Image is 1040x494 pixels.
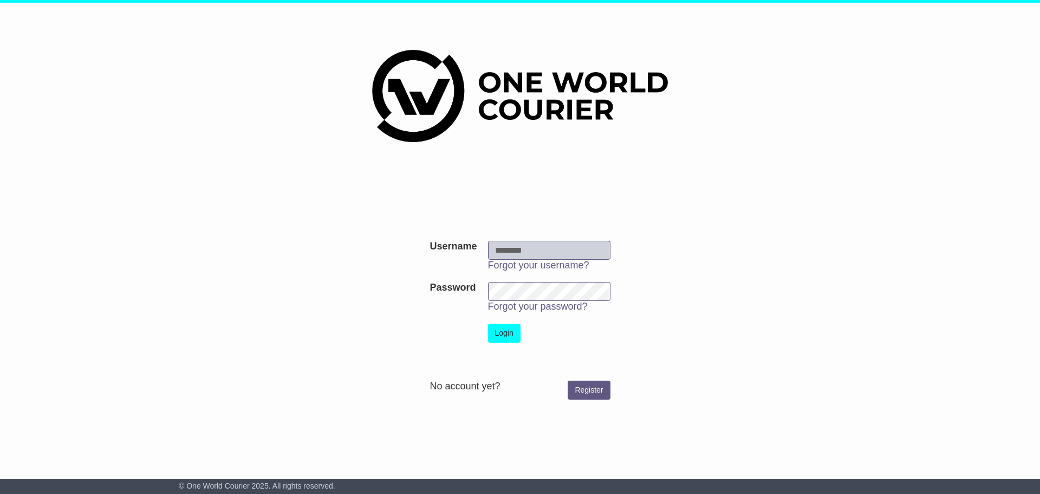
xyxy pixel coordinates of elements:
[430,241,477,253] label: Username
[488,324,521,343] button: Login
[179,482,335,490] span: © One World Courier 2025. All rights reserved.
[488,260,589,271] a: Forgot your username?
[488,301,588,312] a: Forgot your password?
[430,282,476,294] label: Password
[568,381,610,400] a: Register
[372,50,668,142] img: One World
[430,381,610,393] div: No account yet?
